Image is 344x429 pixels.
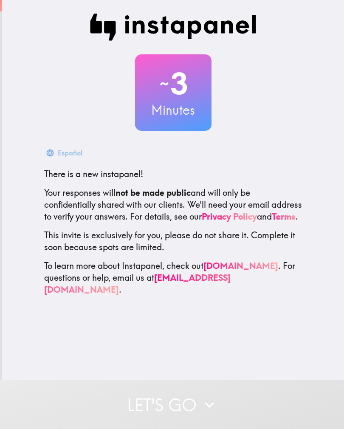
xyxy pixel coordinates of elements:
[44,272,231,295] a: [EMAIL_ADDRESS][DOMAIN_NAME]
[135,101,211,119] h3: Minutes
[116,187,191,198] b: not be made public
[44,144,86,161] button: Español
[272,211,296,222] a: Terms
[44,260,302,296] p: To learn more about Instapanel, check out . For questions or help, email us at .
[90,14,257,41] img: Instapanel
[158,71,170,96] span: ~
[58,147,82,159] div: Español
[202,211,257,222] a: Privacy Policy
[44,187,302,223] p: Your responses will and will only be confidentially shared with our clients. We'll need your emai...
[44,169,143,179] span: There is a new instapanel!
[203,260,278,271] a: [DOMAIN_NAME]
[135,66,211,101] h2: 3
[44,229,302,253] p: This invite is exclusively for you, please do not share it. Complete it soon because spots are li...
